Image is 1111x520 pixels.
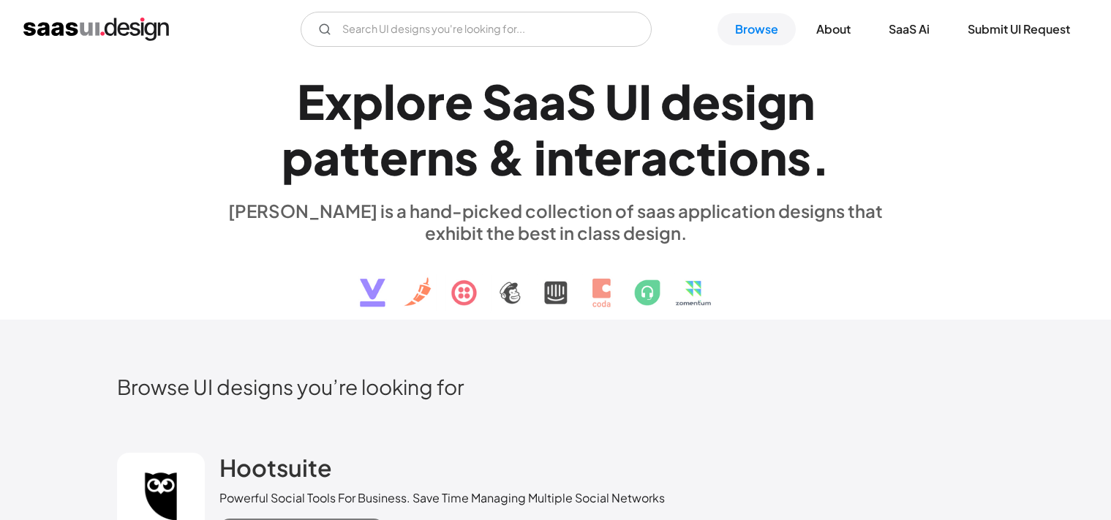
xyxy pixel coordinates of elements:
div: t [360,129,380,185]
div: s [720,73,745,129]
div: S [566,73,596,129]
div: a [512,73,539,129]
div: l [383,73,396,129]
div: t [340,129,360,185]
div: c [668,129,696,185]
div: o [728,129,759,185]
div: E [297,73,325,129]
h1: Explore SaaS UI design patterns & interactions. [219,73,892,186]
div: o [396,73,426,129]
div: r [408,129,426,185]
div: n [546,129,574,185]
div: e [594,129,622,185]
div: t [574,129,594,185]
div: i [745,73,757,129]
div: S [482,73,512,129]
div: r [622,129,641,185]
div: e [692,73,720,129]
a: Hootsuite [219,453,332,489]
a: Submit UI Request [950,13,1088,45]
div: U [605,73,639,129]
div: e [445,73,473,129]
div: . [811,129,830,185]
div: d [660,73,692,129]
div: r [426,73,445,129]
div: a [539,73,566,129]
div: n [787,73,815,129]
div: e [380,129,408,185]
a: home [23,18,169,41]
div: n [759,129,787,185]
h2: Browse UI designs you’re looking for [117,374,995,399]
div: s [787,129,811,185]
div: [PERSON_NAME] is a hand-picked collection of saas application designs that exhibit the best in cl... [219,200,892,244]
div: s [454,129,478,185]
div: Powerful Social Tools For Business. Save Time Managing Multiple Social Networks [219,489,665,507]
div: g [757,73,787,129]
a: About [799,13,868,45]
div: & [487,129,525,185]
div: a [313,129,340,185]
div: p [352,73,383,129]
div: I [639,73,652,129]
div: x [325,73,352,129]
div: i [534,129,546,185]
h2: Hootsuite [219,453,332,482]
div: a [641,129,668,185]
img: text, icon, saas logo [334,244,777,320]
form: Email Form [301,12,652,47]
div: t [696,129,716,185]
a: Browse [718,13,796,45]
input: Search UI designs you're looking for... [301,12,652,47]
a: SaaS Ai [871,13,947,45]
div: n [426,129,454,185]
div: p [282,129,313,185]
div: i [716,129,728,185]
